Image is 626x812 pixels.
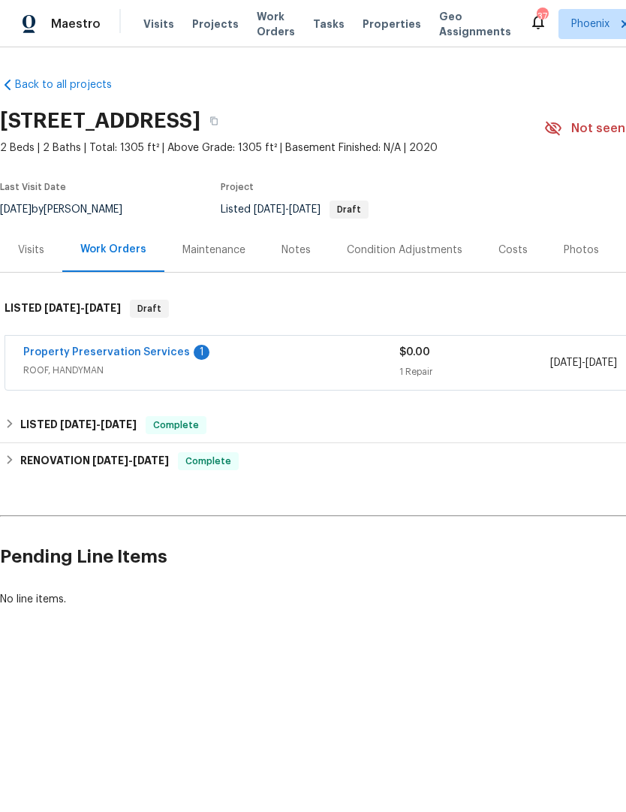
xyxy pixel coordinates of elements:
[571,17,609,32] span: Phoenix
[23,347,190,358] a: Property Preservation Services
[192,17,239,32] span: Projects
[182,243,245,258] div: Maintenance
[289,204,321,215] span: [DATE]
[92,455,128,466] span: [DATE]
[60,419,96,430] span: [DATE]
[101,419,137,430] span: [DATE]
[5,300,121,318] h6: LISTED
[147,418,205,433] span: Complete
[331,205,367,214] span: Draft
[281,243,311,258] div: Notes
[347,243,462,258] div: Condition Adjustments
[80,242,146,257] div: Work Orders
[143,17,174,32] span: Visits
[550,358,582,368] span: [DATE]
[133,455,169,466] span: [DATE]
[221,204,369,215] span: Listed
[92,455,169,466] span: -
[23,363,399,378] span: ROOF, HANDYMAN
[20,416,137,434] h6: LISTED
[537,9,547,24] div: 37
[194,345,209,360] div: 1
[399,347,430,358] span: $0.00
[254,204,285,215] span: [DATE]
[313,19,345,29] span: Tasks
[179,454,237,469] span: Complete
[363,17,421,32] span: Properties
[550,355,617,370] span: -
[18,243,44,258] div: Visits
[257,9,295,39] span: Work Orders
[200,107,227,134] button: Copy Address
[44,303,121,313] span: -
[131,301,167,316] span: Draft
[498,243,528,258] div: Costs
[585,358,617,368] span: [DATE]
[44,303,80,313] span: [DATE]
[399,364,549,379] div: 1 Repair
[60,419,137,430] span: -
[254,204,321,215] span: -
[20,452,169,470] h6: RENOVATION
[85,303,121,313] span: [DATE]
[439,9,511,39] span: Geo Assignments
[564,243,599,258] div: Photos
[221,183,254,192] span: Project
[51,17,101,32] span: Maestro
